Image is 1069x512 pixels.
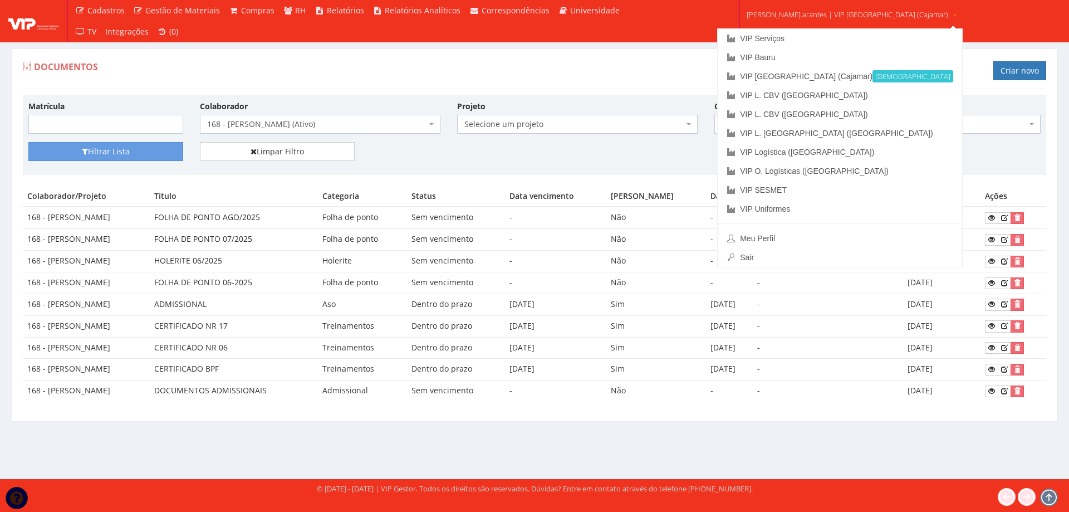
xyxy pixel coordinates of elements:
[34,61,98,73] span: Documentos
[706,294,753,315] td: [DATE]
[87,26,96,37] span: TV
[753,315,903,337] td: -
[718,67,962,86] a: VIP [GEOGRAPHIC_DATA] (Cajamar)[DEMOGRAPHIC_DATA]
[718,162,962,181] a: VIP O. Logísticas ([GEOGRAPHIC_DATA])
[150,294,317,315] td: ADMISSIONAL
[241,5,274,16] span: Compras
[295,5,306,16] span: RH
[318,207,407,228] td: Folha de ponto
[706,359,753,381] td: [DATE]
[150,251,317,272] td: HOLERITE 06/2025
[706,381,753,402] td: -
[407,359,505,381] td: Dentro do prazo
[903,359,981,381] td: [DATE]
[101,21,153,42] a: Integrações
[505,186,607,207] th: Data vencimento
[318,229,407,251] td: Folha de ponto
[505,294,607,315] td: [DATE]
[718,124,962,143] a: VIP L. [GEOGRAPHIC_DATA] ([GEOGRAPHIC_DATA])
[28,101,65,112] label: Matrícula
[8,13,58,30] img: logo
[150,315,317,337] td: CERTIFICADO NR 17
[872,70,953,82] small: [DEMOGRAPHIC_DATA]
[606,207,705,228] td: Não
[606,381,705,402] td: Não
[23,186,150,207] th: Colaborador/Projeto
[28,142,183,161] button: Filtrar Lista
[606,359,705,381] td: Sim
[318,359,407,381] td: Treinamentos
[505,381,607,402] td: -
[753,272,903,294] td: -
[718,181,962,199] a: VIP SESMET
[200,115,440,134] span: 168 - PAULO HENRIQUE NOGUEIRA SILVA (Ativo)
[606,229,705,251] td: Não
[407,381,505,402] td: Sem vencimento
[207,119,426,130] span: 168 - PAULO HENRIQUE NOGUEIRA SILVA (Ativo)
[457,101,486,112] label: Projeto
[200,101,248,112] label: Colaborador
[718,105,962,124] a: VIP L. CBV ([GEOGRAPHIC_DATA])
[23,251,150,272] td: 168 - [PERSON_NAME]
[706,229,753,251] td: -
[318,294,407,315] td: Aso
[903,272,981,294] td: [DATE]
[150,272,317,294] td: FOLHA DE PONTO 06-2025
[753,294,903,315] td: -
[150,381,317,402] td: DOCUMENTOS ADMISSIONAIS
[706,315,753,337] td: [DATE]
[23,381,150,402] td: 168 - [PERSON_NAME]
[606,251,705,272] td: Não
[385,5,460,16] span: Relatórios Analíticos
[903,294,981,315] td: [DATE]
[150,337,317,359] td: CERTIFICADO NR 06
[150,207,317,228] td: FOLHA DE PONTO AGO/2025
[718,229,962,248] a: Meu Perfil
[980,186,1046,207] th: Ações
[153,21,183,42] a: (0)
[718,86,962,105] a: VIP L. CBV ([GEOGRAPHIC_DATA])
[505,315,607,337] td: [DATE]
[886,115,1041,134] span: Selecione o status
[718,29,962,48] a: VIP Serviços
[505,251,607,272] td: -
[87,5,125,16] span: Cadastros
[318,272,407,294] td: Folha de ponto
[718,143,962,162] a: VIP Logística ([GEOGRAPHIC_DATA])
[464,119,684,130] span: Selecione um projeto
[505,337,607,359] td: [DATE]
[407,207,505,228] td: Sem vencimento
[407,251,505,272] td: Sem vencimento
[505,229,607,251] td: -
[150,359,317,381] td: CERTIFICADO BPF
[407,186,505,207] th: Status
[606,294,705,315] td: Sim
[150,186,317,207] th: Título
[23,229,150,251] td: 168 - [PERSON_NAME]
[407,229,505,251] td: Sem vencimento
[407,272,505,294] td: Sem vencimento
[318,337,407,359] td: Treinamentos
[200,142,355,161] a: Limpar Filtro
[407,337,505,359] td: Dentro do prazo
[150,229,317,251] td: FOLHA DE PONTO 07/2025
[903,381,981,402] td: [DATE]
[706,251,753,272] td: -
[169,26,178,37] span: (0)
[145,5,220,16] span: Gestão de Materiais
[753,381,903,402] td: -
[903,315,981,337] td: [DATE]
[23,337,150,359] td: 168 - [PERSON_NAME]
[457,115,698,134] span: Selecione um projeto
[23,315,150,337] td: 168 - [PERSON_NAME]
[105,26,149,37] span: Integrações
[318,186,407,207] th: Categoria
[718,199,962,218] a: VIP Uniformes
[318,381,407,402] td: Admissional
[747,9,948,20] span: [PERSON_NAME].arantes | VIP [GEOGRAPHIC_DATA] (Cajamar)
[505,359,607,381] td: [DATE]
[718,48,962,67] a: VIP Bauru
[706,186,753,207] th: Data
[606,315,705,337] td: Sim
[706,207,753,228] td: -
